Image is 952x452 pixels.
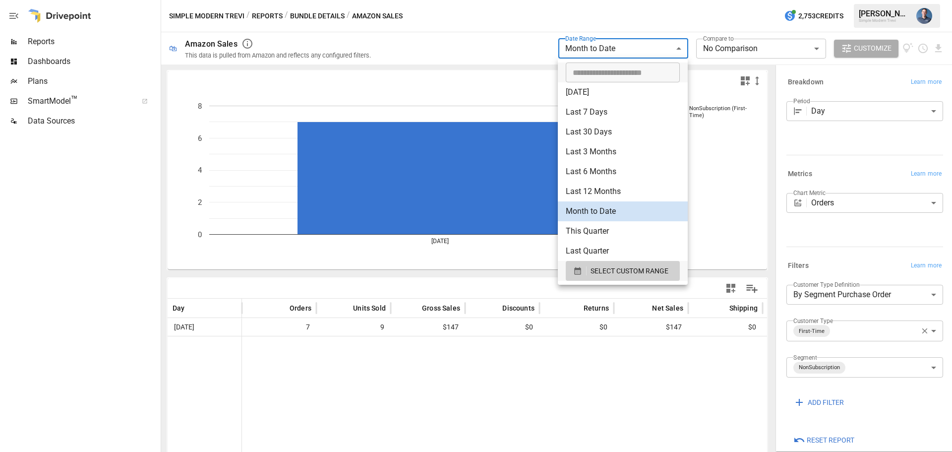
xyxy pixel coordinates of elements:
li: Last 30 Days [558,122,688,142]
li: Last 12 Months [558,182,688,201]
span: SELECT CUSTOM RANGE [591,265,668,277]
li: This Quarter [558,221,688,241]
li: Last Quarter [558,241,688,261]
li: Last 7 Days [558,102,688,122]
li: [DATE] [558,82,688,102]
li: Last 3 Months [558,142,688,162]
button: SELECT CUSTOM RANGE [566,261,680,281]
li: Last 6 Months [558,162,688,182]
li: Month to Date [558,201,688,221]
